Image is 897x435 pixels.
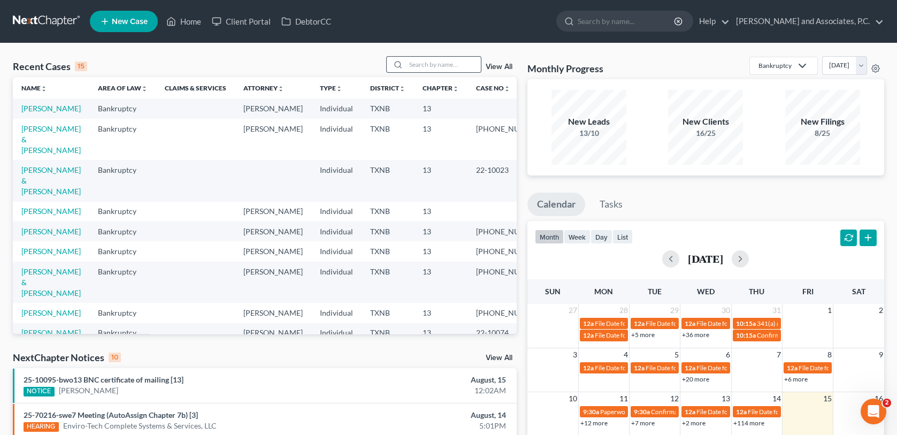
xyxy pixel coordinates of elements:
[414,98,467,118] td: 13
[362,241,414,261] td: TXNB
[156,77,235,98] th: Claims & Services
[41,86,47,92] i: unfold_more
[669,392,680,405] span: 12
[399,86,405,92] i: unfold_more
[89,160,156,201] td: Bankruptcy
[685,408,695,416] span: 12a
[362,98,414,118] td: TXNB
[583,364,594,372] span: 12a
[311,160,362,201] td: Individual
[688,253,723,264] h2: [DATE]
[89,98,156,118] td: Bankruptcy
[311,323,362,343] td: Individual
[669,304,680,317] span: 29
[311,303,362,323] td: Individual
[634,408,650,416] span: 9:30a
[362,222,414,241] td: TXNB
[682,331,709,339] a: +36 more
[486,63,512,71] a: View All
[89,303,156,323] td: Bankruptcy
[21,84,47,92] a: Nameunfold_more
[694,12,730,31] a: Help
[720,304,731,317] span: 30
[21,247,81,256] a: [PERSON_NAME]
[668,128,743,139] div: 16/25
[21,165,81,196] a: [PERSON_NAME] & [PERSON_NAME]
[276,12,336,31] a: DebtorCC
[414,222,467,241] td: 13
[362,262,414,303] td: TXNB
[733,419,764,427] a: +114 more
[89,241,156,261] td: Bankruptcy
[551,128,626,139] div: 13/10
[370,84,405,92] a: Districtunfold_more
[651,408,829,416] span: Confirmation hearing for [PERSON_NAME] & [PERSON_NAME]
[89,262,156,303] td: Bankruptcy
[21,207,81,216] a: [PERSON_NAME]
[235,241,311,261] td: [PERSON_NAME]
[24,410,198,419] a: 25-70216-swe7 Meeting (AutoAssign Chapter 7b) [3]
[572,348,578,361] span: 3
[736,331,756,339] span: 10:15a
[414,119,467,160] td: 13
[467,222,551,241] td: [PHONE_NUMBER]
[311,262,362,303] td: Individual
[861,399,886,424] iframe: Intercom live chat
[414,160,467,201] td: 13
[467,303,551,323] td: [PHONE_NUMBER]
[696,319,782,327] span: File Date for [PERSON_NAME]
[243,84,284,92] a: Attorneyunfold_more
[362,119,414,160] td: TXNB
[414,241,467,261] td: 13
[545,287,561,296] span: Sun
[535,230,564,244] button: month
[527,193,585,216] a: Calendar
[697,287,715,296] span: Wed
[771,304,782,317] span: 31
[568,392,578,405] span: 10
[24,387,55,396] div: NOTICE
[720,392,731,405] span: 13
[504,86,510,92] i: unfold_more
[568,304,578,317] span: 27
[784,375,808,383] a: +6 more
[352,410,506,421] div: August, 14
[580,419,608,427] a: +12 more
[583,331,594,339] span: 12a
[453,86,459,92] i: unfold_more
[578,11,676,31] input: Search by name...
[822,392,833,405] span: 15
[89,202,156,222] td: Bankruptcy
[802,287,814,296] span: Fri
[467,323,551,343] td: 22-10074
[320,84,342,92] a: Typeunfold_more
[161,12,206,31] a: Home
[682,419,706,427] a: +2 more
[595,319,745,327] span: File Date for [PERSON_NAME][GEOGRAPHIC_DATA]
[414,303,467,323] td: 13
[646,319,731,327] span: File Date for [PERSON_NAME]
[785,128,860,139] div: 8/25
[758,61,792,70] div: Bankruptcy
[685,364,695,372] span: 12a
[21,267,81,297] a: [PERSON_NAME] & [PERSON_NAME]
[623,348,629,361] span: 4
[731,12,884,31] a: [PERSON_NAME] and Associates, P.C.
[352,385,506,396] div: 12:02AM
[467,241,551,261] td: [PHONE_NUMBER]
[21,328,81,337] a: [PERSON_NAME]
[595,331,737,339] span: File Date for [PERSON_NAME] & [PERSON_NAME]
[235,119,311,160] td: [PERSON_NAME]
[89,119,156,160] td: Bankruptcy
[406,57,481,72] input: Search by name...
[873,392,884,405] span: 16
[336,86,342,92] i: unfold_more
[352,421,506,431] div: 5:01PM
[612,230,633,244] button: list
[362,160,414,201] td: TXNB
[362,323,414,343] td: TXNB
[736,408,747,416] span: 12a
[618,392,629,405] span: 11
[467,119,551,160] td: [PHONE_NUMBER]
[696,408,782,416] span: File Date for [PERSON_NAME]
